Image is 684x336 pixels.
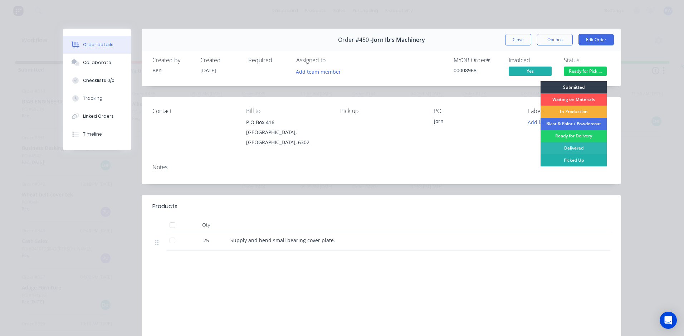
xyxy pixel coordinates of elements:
div: Labels [528,108,610,115]
div: Ready for Delivery [541,130,607,142]
div: MYOB Order # [454,57,500,64]
button: Timeline [63,125,131,143]
div: Checklists 0/0 [83,77,114,84]
span: Jorn Ib's Machinery [372,36,425,43]
span: Yes [509,67,552,76]
div: Submitted [541,81,607,93]
div: Open Intercom Messenger [660,312,677,329]
span: Supply and bend small bearing cover plate. [230,237,335,244]
span: Order #450 - [338,36,372,43]
div: Timeline [83,131,102,137]
button: Add team member [296,67,345,76]
div: Assigned to [296,57,368,64]
button: Add labels [524,117,557,127]
span: [DATE] [200,67,216,74]
div: P O Box 416[GEOGRAPHIC_DATA], [GEOGRAPHIC_DATA], 6302 [246,117,328,147]
div: Required [248,57,288,64]
div: Tracking [83,95,103,102]
button: Collaborate [63,54,131,72]
button: Close [505,34,531,45]
div: Collaborate [83,59,111,66]
div: Order details [83,42,113,48]
div: Status [564,57,610,64]
button: Add team member [292,67,345,76]
button: Edit Order [578,34,614,45]
div: [GEOGRAPHIC_DATA], [GEOGRAPHIC_DATA], 6302 [246,127,328,147]
div: 00008968 [454,67,500,74]
span: Ready for Pick ... [564,67,607,76]
div: Notes [152,164,610,171]
div: Waiting on Materials [541,93,607,106]
div: Blast & Paint / Powdercoat [541,118,607,130]
div: Created [200,57,240,64]
button: Linked Orders [63,107,131,125]
button: Ready for Pick ... [564,67,607,77]
div: Picked Up [541,154,607,166]
button: Options [537,34,573,45]
div: PO [434,108,516,115]
div: Delivered [541,142,607,154]
div: Products [152,202,177,211]
button: Tracking [63,89,131,107]
div: Qty [185,218,228,232]
div: Ben [152,67,192,74]
div: Pick up [340,108,422,115]
button: Order details [63,36,131,54]
div: P O Box 416 [246,117,328,127]
div: Contact [152,108,235,115]
span: 25 [203,237,209,244]
div: Jorn [434,117,516,127]
div: Created by [152,57,192,64]
div: In Production [541,106,607,118]
div: Bill to [246,108,328,115]
div: Invoiced [509,57,555,64]
button: Checklists 0/0 [63,72,131,89]
div: Linked Orders [83,113,114,120]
